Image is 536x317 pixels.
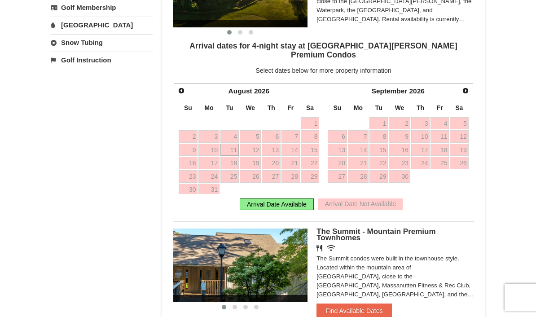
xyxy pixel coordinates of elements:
a: 21 [348,157,369,169]
a: 9 [389,130,410,143]
a: 31 [198,184,220,196]
a: 16 [389,144,410,156]
a: 30 [389,170,410,183]
a: 9 [179,144,198,156]
a: 25 [220,170,239,183]
span: Friday [287,104,294,111]
a: 4 [220,130,239,143]
span: Wednesday [246,104,255,111]
a: 19 [450,144,468,156]
a: 11 [220,144,239,156]
span: The Summit - Mountain Premium Townhomes [316,227,435,242]
a: 6 [328,130,347,143]
a: 21 [281,157,300,169]
a: 10 [411,130,430,143]
a: 3 [411,117,430,130]
a: 18 [220,157,239,169]
span: Saturday [306,104,314,111]
span: September [372,87,408,95]
i: Restaurant [316,245,322,251]
a: 1 [301,117,319,130]
a: 28 [281,170,300,183]
span: Sunday [184,104,192,111]
a: 23 [179,170,198,183]
div: The Summit condos were built in the townhouse style. Located within the mountain area of [GEOGRAP... [316,254,474,299]
span: 2026 [254,87,269,95]
a: 11 [431,130,449,143]
a: 24 [411,157,430,169]
a: 7 [348,130,369,143]
a: [GEOGRAPHIC_DATA] [51,17,153,33]
h4: Arrival dates for 4-night stay at [GEOGRAPHIC_DATA][PERSON_NAME] Premium Condos [173,41,474,59]
span: Monday [354,104,363,111]
a: 15 [301,144,319,156]
a: 30 [179,184,198,196]
a: 16 [179,157,198,169]
a: 27 [328,170,347,183]
span: Thursday [268,104,275,111]
a: 4 [431,117,449,130]
span: Thursday [417,104,424,111]
a: 23 [389,157,410,169]
span: Monday [205,104,214,111]
a: 19 [240,157,261,169]
span: Prev [178,87,185,94]
a: 22 [301,157,319,169]
a: 13 [262,144,280,156]
a: 26 [450,157,468,169]
a: 27 [262,170,280,183]
span: Friday [437,104,443,111]
a: 13 [328,144,347,156]
a: Snow Tubing [51,34,153,51]
a: 20 [328,157,347,169]
span: Next [462,87,469,94]
a: 2 [389,117,410,130]
a: 22 [369,157,388,169]
a: 28 [348,170,369,183]
span: 2026 [409,87,425,95]
a: 7 [281,130,300,143]
a: 8 [301,130,319,143]
a: 17 [198,157,220,169]
a: 29 [369,170,388,183]
a: 1 [369,117,388,130]
div: Arrival Date Available [240,198,314,210]
a: 12 [240,144,261,156]
a: 25 [431,157,449,169]
span: Tuesday [375,104,382,111]
a: 10 [198,144,220,156]
a: 20 [262,157,280,169]
a: 14 [281,144,300,156]
div: Arrival Date Not Available [318,198,403,210]
a: 6 [262,130,280,143]
span: Wednesday [395,104,404,111]
a: 18 [431,144,449,156]
a: Prev [175,84,188,97]
a: Next [459,84,472,97]
span: Saturday [455,104,463,111]
a: 2 [179,130,198,143]
a: 12 [450,130,468,143]
a: 14 [348,144,369,156]
a: 15 [369,144,388,156]
span: Select dates below for more property information [256,67,391,74]
a: Golf Instruction [51,52,153,68]
a: 3 [198,130,220,143]
span: Sunday [333,104,341,111]
span: Tuesday [226,104,233,111]
a: 8 [369,130,388,143]
a: 26 [240,170,261,183]
a: 29 [301,170,319,183]
a: 5 [450,117,468,130]
a: 17 [411,144,430,156]
i: Wireless Internet (free) [327,245,335,251]
span: August [228,87,252,95]
a: 24 [198,170,220,183]
a: 5 [240,130,261,143]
